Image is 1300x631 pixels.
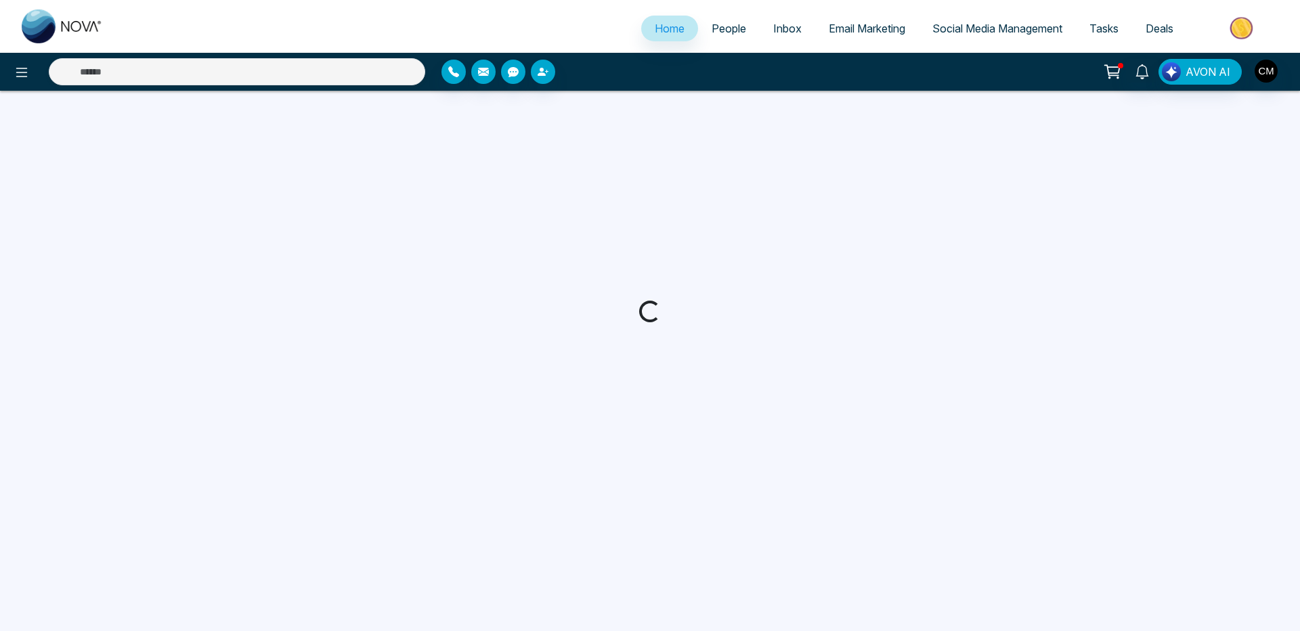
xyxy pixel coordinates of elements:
img: Nova CRM Logo [22,9,103,43]
span: Home [655,22,685,35]
a: Tasks [1076,16,1132,41]
button: AVON AI [1158,59,1242,85]
a: Social Media Management [919,16,1076,41]
span: Inbox [773,22,802,35]
img: User Avatar [1255,60,1278,83]
img: Market-place.gif [1194,13,1292,43]
span: Tasks [1089,22,1119,35]
span: AVON AI [1186,64,1230,80]
a: Deals [1132,16,1187,41]
span: People [712,22,746,35]
a: Inbox [760,16,815,41]
span: Email Marketing [829,22,905,35]
img: Lead Flow [1162,62,1181,81]
a: Home [641,16,698,41]
a: Email Marketing [815,16,919,41]
span: Deals [1146,22,1173,35]
a: People [698,16,760,41]
span: Social Media Management [932,22,1062,35]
